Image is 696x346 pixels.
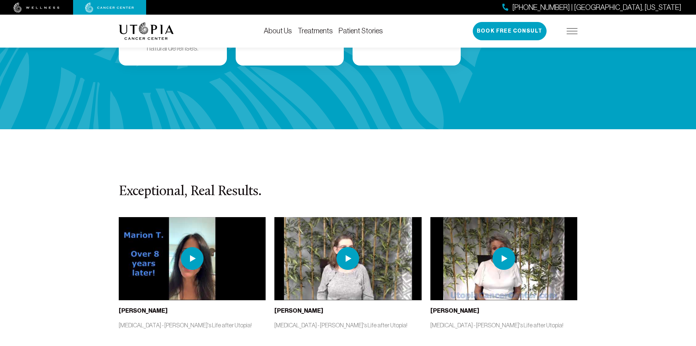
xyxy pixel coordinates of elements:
a: About Us [264,27,292,35]
img: icon-hamburger [567,28,578,34]
button: Book Free Consult [473,22,547,40]
p: [MEDICAL_DATA] - [PERSON_NAME]'s Life after Utopia! [430,321,578,329]
img: thumbnail [430,217,578,300]
img: cancer center [85,3,134,13]
b: [PERSON_NAME] [119,307,168,314]
a: Treatments [298,27,333,35]
p: [MEDICAL_DATA] - [PERSON_NAME]'s Life after Utopia! [119,321,266,329]
a: Patient Stories [339,27,383,35]
img: logo [119,22,174,40]
b: [PERSON_NAME] [274,307,323,314]
img: wellness [14,3,60,13]
p: [MEDICAL_DATA] - [PERSON_NAME]'s Life after Utopia! [274,321,422,329]
img: play icon [336,247,359,270]
img: thumbnail [119,217,266,300]
img: play icon [181,247,204,270]
a: [PHONE_NUMBER] | [GEOGRAPHIC_DATA], [US_STATE] [502,2,681,13]
h3: Exceptional, Real Results. [119,184,578,200]
span: [PHONE_NUMBER] | [GEOGRAPHIC_DATA], [US_STATE] [512,2,681,13]
b: [PERSON_NAME] [430,307,479,314]
img: play icon [492,247,515,270]
img: thumbnail [274,217,422,300]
